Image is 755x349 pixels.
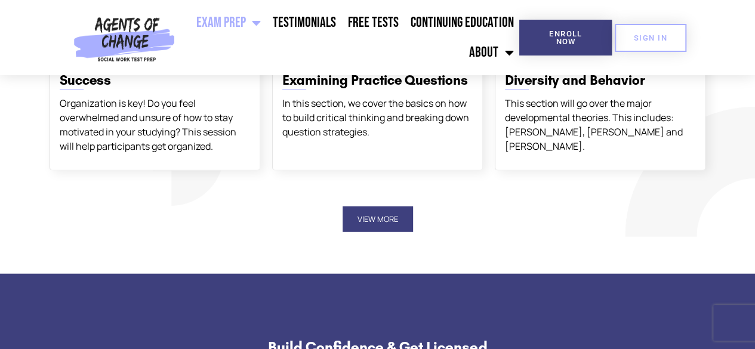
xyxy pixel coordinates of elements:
[190,8,267,38] a: Exam Prep
[267,8,342,38] a: Testimonials
[60,96,250,153] div: Organization is key! Do you feel overwhelmed and unsure of how to stay motivated in your studying...
[519,20,612,55] a: Enroll Now
[505,96,695,153] div: This section will go over the major developmental theories. This includes: [PERSON_NAME], [PERSON...
[405,8,519,38] a: Continuing Education
[615,24,686,52] a: SIGN IN
[342,8,405,38] a: Free Tests
[180,8,519,67] nav: Menu
[538,30,593,45] span: Enroll Now
[343,206,413,232] button: View More
[463,38,519,67] a: About
[634,34,667,42] span: SIGN IN
[282,96,473,139] div: In this section, we cover the basics on how to build critical thinking and breaking down question...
